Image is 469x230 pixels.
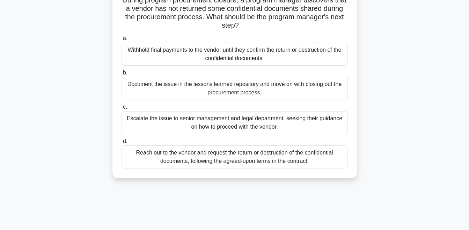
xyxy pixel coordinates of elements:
span: a. [123,35,127,41]
div: Reach out to the vendor and request the return or destruction of the confidential documents, foll... [122,145,348,168]
span: d. [123,138,127,144]
span: c. [123,104,127,110]
span: b. [123,70,127,76]
div: Document the issue in the lessons learned repository and move on with closing out the procurement... [122,77,348,100]
div: Withhold final payments to the vendor until they confirm the return or destruction of the confide... [122,43,348,66]
div: Escalate the issue to senior management and legal department, seeking their guidance on how to pr... [122,111,348,134]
